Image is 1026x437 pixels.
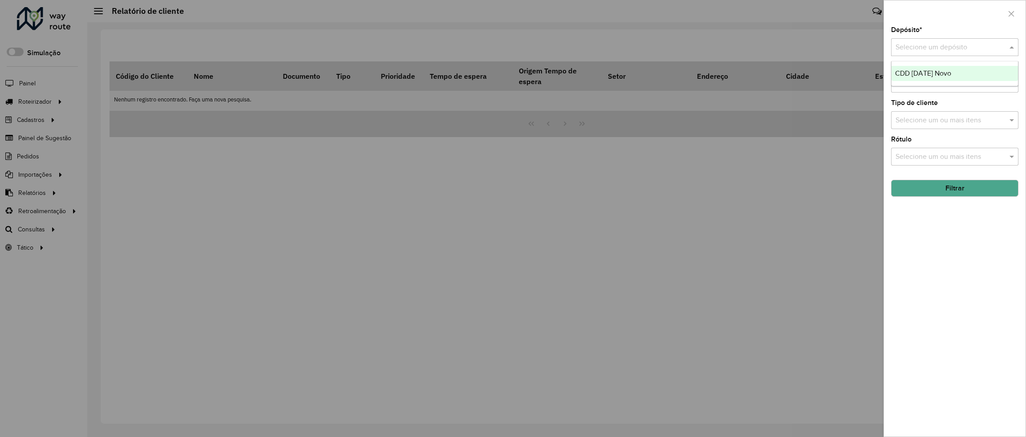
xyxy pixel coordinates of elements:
[891,97,938,108] label: Tipo de cliente
[895,69,951,77] span: CDD [DATE] Novo
[891,61,1018,86] ng-dropdown-panel: Options list
[891,24,922,35] label: Depósito
[891,180,1018,197] button: Filtrar
[891,134,912,145] label: Rótulo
